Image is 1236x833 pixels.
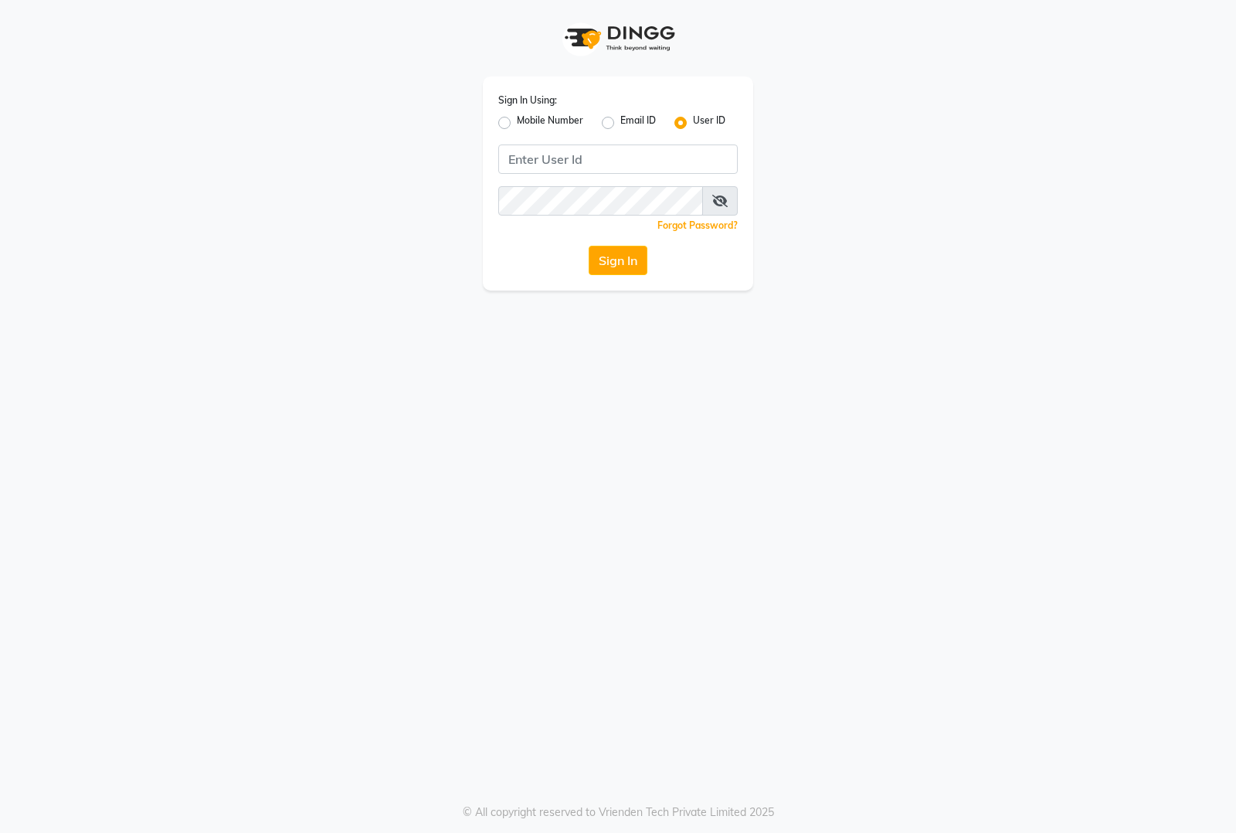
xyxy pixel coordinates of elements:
label: Sign In Using: [498,93,557,107]
a: Forgot Password? [657,219,738,231]
label: Mobile Number [517,114,583,132]
button: Sign In [589,246,647,275]
input: Username [498,186,703,216]
input: Username [498,144,738,174]
label: User ID [693,114,725,132]
label: Email ID [620,114,656,132]
img: logo1.svg [556,15,680,61]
